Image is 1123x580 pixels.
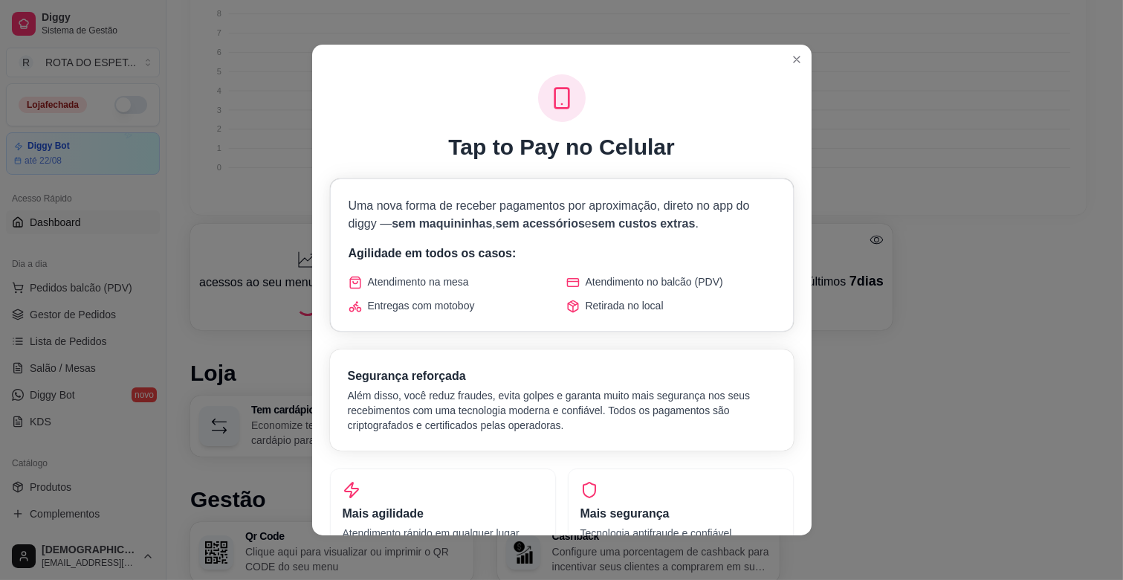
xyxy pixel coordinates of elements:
[586,298,664,313] span: Retirada no local
[342,526,543,541] p: Atendimento rápido em qualquer lugar
[496,217,585,230] span: sem acessórios
[580,526,781,541] p: Tecnologia antifraude e confiável
[367,274,468,289] span: Atendimento na mesa
[592,217,696,230] span: sem custos extras
[347,388,775,433] p: Além disso, você reduz fraudes, evita golpes e garanta muito mais segurança nos seus recebimentos...
[785,48,809,71] button: Close
[342,505,543,523] h3: Mais agilidade
[347,367,775,385] h3: Segurança reforçada
[392,217,492,230] span: sem maquininhas
[448,134,675,161] h1: Tap to Pay no Celular
[586,274,723,289] span: Atendimento no balcão (PDV)
[580,505,781,523] h3: Mais segurança
[367,298,474,313] span: Entregas com motoboy
[348,245,774,262] p: Agilidade em todos os casos:
[348,197,774,233] p: Uma nova forma de receber pagamentos por aproximação, direto no app do diggy — , e .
